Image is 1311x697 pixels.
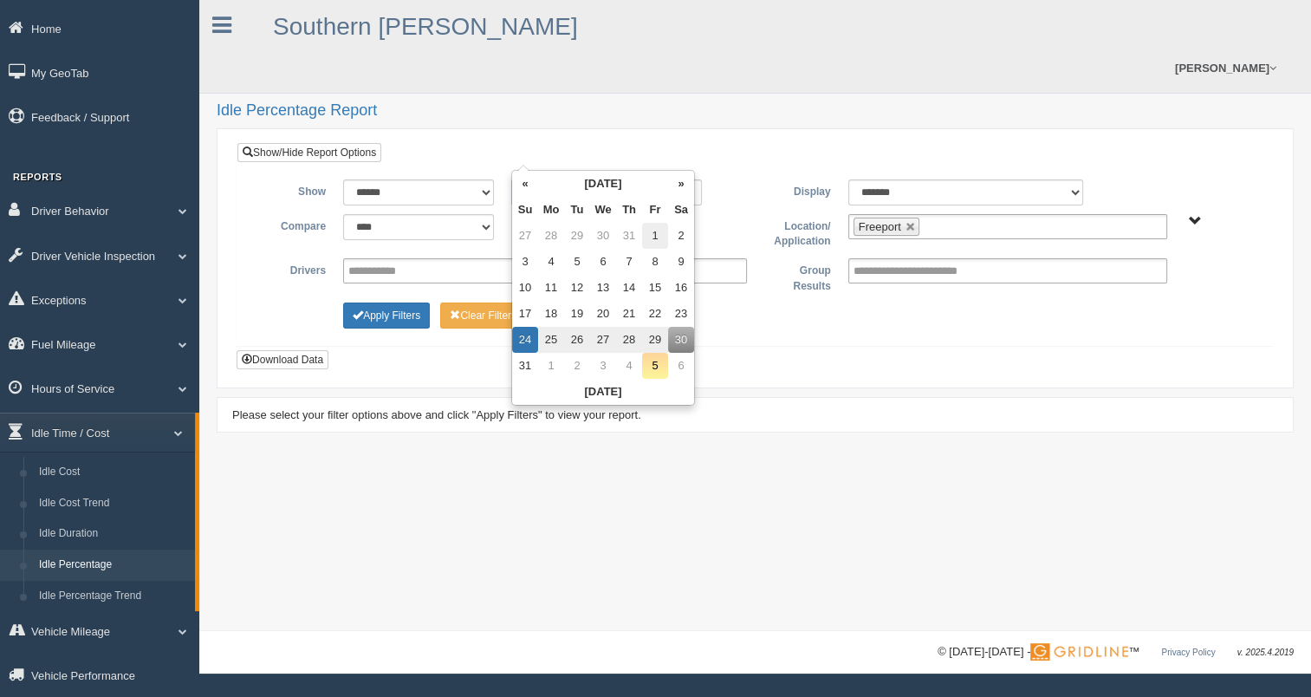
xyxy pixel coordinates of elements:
[237,350,328,369] button: Download Data
[616,249,642,275] td: 7
[590,301,616,327] td: 20
[668,197,694,223] th: Sa
[564,275,590,301] td: 12
[668,327,694,353] td: 30
[642,223,668,249] td: 1
[642,301,668,327] td: 22
[859,220,901,233] span: Freeport
[512,249,538,275] td: 3
[512,171,538,197] th: «
[642,197,668,223] th: Fr
[616,223,642,249] td: 31
[237,143,381,162] a: Show/Hide Report Options
[232,408,641,421] span: Please select your filter options above and click "Apply Filters" to view your report.
[1237,648,1294,657] span: v. 2025.4.2019
[31,457,195,488] a: Idle Cost
[564,223,590,249] td: 29
[668,353,694,379] td: 6
[538,327,564,353] td: 25
[564,301,590,327] td: 19
[642,327,668,353] td: 29
[668,223,694,249] td: 2
[564,327,590,353] td: 26
[538,249,564,275] td: 4
[250,214,334,235] label: Compare
[616,353,642,379] td: 4
[564,197,590,223] th: Tu
[538,353,564,379] td: 1
[31,581,195,612] a: Idle Percentage Trend
[343,303,430,329] button: Change Filter Options
[512,197,538,223] th: Su
[564,249,590,275] td: 5
[590,223,616,249] td: 30
[590,197,616,223] th: We
[512,275,538,301] td: 10
[668,301,694,327] td: 23
[1030,643,1128,661] img: Gridline
[538,275,564,301] td: 11
[512,353,538,379] td: 31
[512,301,538,327] td: 17
[938,643,1294,661] div: © [DATE]-[DATE] - ™
[273,13,578,40] a: Southern [PERSON_NAME]
[250,179,334,200] label: Show
[642,275,668,301] td: 15
[755,179,839,200] label: Display
[31,518,195,550] a: Idle Duration
[756,258,840,294] label: Group Results
[590,327,616,353] td: 27
[590,249,616,275] td: 6
[668,171,694,197] th: »
[755,214,839,250] label: Location/ Application
[538,197,564,223] th: Mo
[538,171,668,197] th: [DATE]
[642,353,668,379] td: 5
[668,249,694,275] td: 9
[538,223,564,249] td: 28
[512,379,694,405] th: [DATE]
[564,353,590,379] td: 2
[538,301,564,327] td: 18
[512,327,538,353] td: 24
[642,249,668,275] td: 8
[590,275,616,301] td: 13
[440,303,526,329] button: Change Filter Options
[616,275,642,301] td: 14
[250,258,334,279] label: Drivers
[616,301,642,327] td: 21
[616,327,642,353] td: 28
[1166,43,1285,93] a: [PERSON_NAME]
[590,353,616,379] td: 3
[512,223,538,249] td: 27
[616,197,642,223] th: Th
[668,275,694,301] td: 16
[31,488,195,519] a: Idle Cost Trend
[31,550,195,581] a: Idle Percentage
[1161,648,1215,657] a: Privacy Policy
